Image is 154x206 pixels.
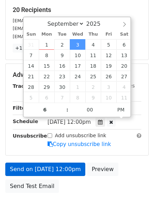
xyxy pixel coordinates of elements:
span: September 11, 2025 [85,50,101,60]
iframe: Chat Widget [119,172,154,206]
span: October 1, 2025 [70,81,85,92]
span: September 4, 2025 [85,39,101,50]
small: [EMAIL_ADDRESS][DOMAIN_NAME] [13,18,91,23]
span: September 30, 2025 [54,81,70,92]
span: September 28, 2025 [24,81,39,92]
span: October 9, 2025 [85,92,101,103]
span: [DATE] 12:00pm [48,119,91,125]
span: September 9, 2025 [54,50,70,60]
a: Send on [DATE] 12:00pm [5,163,85,176]
span: September 18, 2025 [85,60,101,71]
span: September 2, 2025 [54,39,70,50]
span: : [66,103,68,117]
span: September 12, 2025 [101,50,116,60]
span: Click to toggle [111,103,131,117]
a: Copy unsubscribe link [48,141,111,147]
span: September 20, 2025 [116,60,132,71]
span: September 27, 2025 [116,71,132,81]
span: Wed [70,32,85,37]
span: September 7, 2025 [24,50,39,60]
strong: Filters [13,105,31,111]
strong: Schedule [13,119,38,124]
span: October 6, 2025 [39,92,54,103]
span: September 26, 2025 [101,71,116,81]
a: Preview [87,163,118,176]
span: September 1, 2025 [39,39,54,50]
span: September 15, 2025 [39,60,54,71]
span: October 5, 2025 [24,92,39,103]
span: October 4, 2025 [116,81,132,92]
span: September 17, 2025 [70,60,85,71]
span: September 8, 2025 [39,50,54,60]
span: Sat [116,32,132,37]
span: October 8, 2025 [70,92,85,103]
span: Mon [39,32,54,37]
h5: Advanced [13,71,141,79]
span: September 29, 2025 [39,81,54,92]
span: Sun [24,32,39,37]
span: October 7, 2025 [54,92,70,103]
span: October 10, 2025 [101,92,116,103]
span: August 31, 2025 [24,39,39,50]
span: Tue [54,32,70,37]
input: Hour [24,103,67,117]
span: October 3, 2025 [101,81,116,92]
span: September 21, 2025 [24,71,39,81]
span: September 5, 2025 [101,39,116,50]
span: September 24, 2025 [70,71,85,81]
span: October 2, 2025 [85,81,101,92]
strong: Unsubscribe [13,133,47,139]
span: September 22, 2025 [39,71,54,81]
span: Fri [101,32,116,37]
a: +17 more [13,44,42,53]
span: September 6, 2025 [116,39,132,50]
input: Minute [68,103,111,117]
span: September 25, 2025 [85,71,101,81]
span: September 10, 2025 [70,50,85,60]
span: September 13, 2025 [116,50,132,60]
h5: 20 Recipients [13,6,141,14]
small: [EMAIL_ADDRESS][DOMAIN_NAME] [13,26,91,31]
span: Thu [85,32,101,37]
span: September 16, 2025 [54,60,70,71]
span: September 19, 2025 [101,60,116,71]
span: October 11, 2025 [116,92,132,103]
span: September 14, 2025 [24,60,39,71]
span: September 23, 2025 [54,71,70,81]
input: Year [84,20,110,27]
label: Add unsubscribe link [55,132,106,139]
a: Send Test Email [5,180,59,193]
strong: Tracking [13,83,36,89]
small: [EMAIL_ADDRESS][DOMAIN_NAME] [13,34,91,39]
span: September 3, 2025 [70,39,85,50]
